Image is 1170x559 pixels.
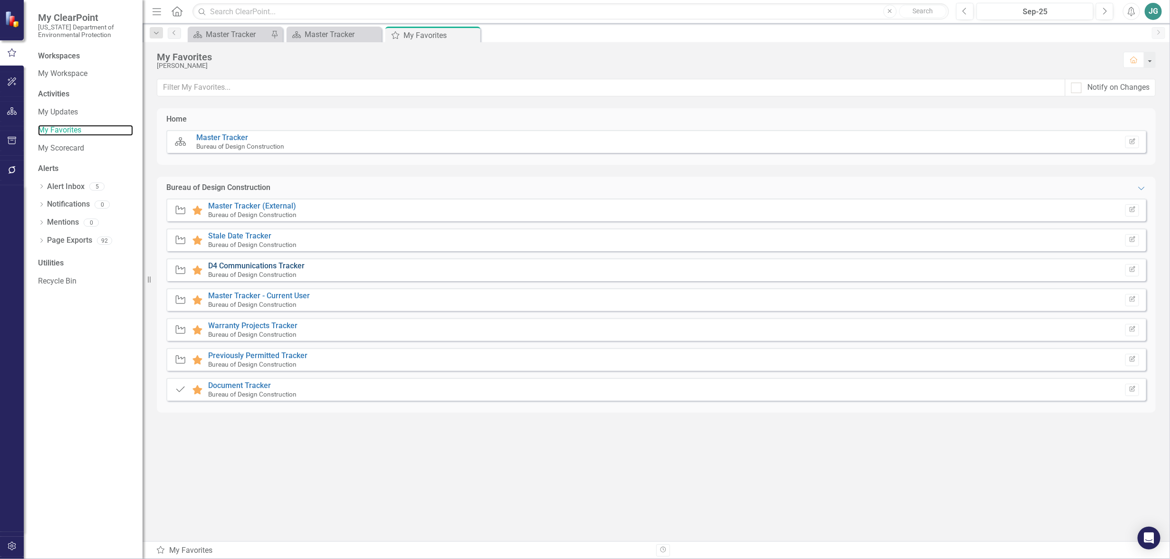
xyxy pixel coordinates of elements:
[166,182,270,193] div: Bureau of Design Construction
[208,390,297,398] small: Bureau of Design Construction
[208,291,310,300] a: Master Tracker - Current User
[1125,136,1139,148] button: Set Home Page
[38,23,133,39] small: [US_STATE] Department of Environmental Protection
[403,29,478,41] div: My Favorites
[89,183,105,191] div: 5
[289,28,379,40] a: Master Tracker
[157,79,1065,96] input: Filter My Favorites...
[208,201,296,210] a: Master Tracker (External)
[912,7,933,15] span: Search
[47,181,85,192] a: Alert Inbox
[208,271,297,278] small: Bureau of Design Construction
[84,218,99,227] div: 0
[1145,3,1162,20] button: JG
[38,12,133,23] span: My ClearPoint
[190,28,269,40] a: Master Tracker
[38,143,133,154] a: My Scorecard
[208,331,297,338] small: Bureau of Design Construction
[166,114,187,125] div: Home
[157,52,1114,62] div: My Favorites
[38,163,133,174] div: Alerts
[208,351,307,360] a: Previously Permitted Tracker
[97,237,112,245] div: 92
[208,231,271,240] a: Stale Date Tracker
[208,321,297,330] a: Warranty Projects Tracker
[208,381,271,390] a: Document Tracker
[38,51,80,62] div: Workspaces
[38,125,133,136] a: My Favorites
[977,3,1093,20] button: Sep-25
[899,5,947,18] button: Search
[5,10,21,27] img: ClearPoint Strategy
[95,200,110,208] div: 0
[1087,82,1150,93] div: Notify on Changes
[156,545,649,556] div: My Favorites
[38,68,133,79] a: My Workspace
[47,217,79,228] a: Mentions
[47,199,90,210] a: Notifications
[192,3,949,20] input: Search ClearPoint...
[206,28,269,40] div: Master Tracker
[1138,527,1160,550] div: Open Intercom Messenger
[208,261,305,270] a: D4 Communications Tracker
[38,107,133,118] a: My Updates
[38,258,133,269] div: Utilities
[47,235,92,246] a: Page Exports
[208,301,297,308] small: Bureau of Design Construction
[208,360,297,368] small: Bureau of Design Construction
[196,133,249,142] a: Master Tracker
[305,28,379,40] div: Master Tracker
[980,6,1090,18] div: Sep-25
[208,241,297,248] small: Bureau of Design Construction
[196,142,285,150] small: Bureau of Design Construction
[157,62,1114,69] div: [PERSON_NAME]
[38,89,133,100] div: Activities
[208,211,297,218] small: Bureau of Design Construction
[38,276,133,287] a: Recycle Bin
